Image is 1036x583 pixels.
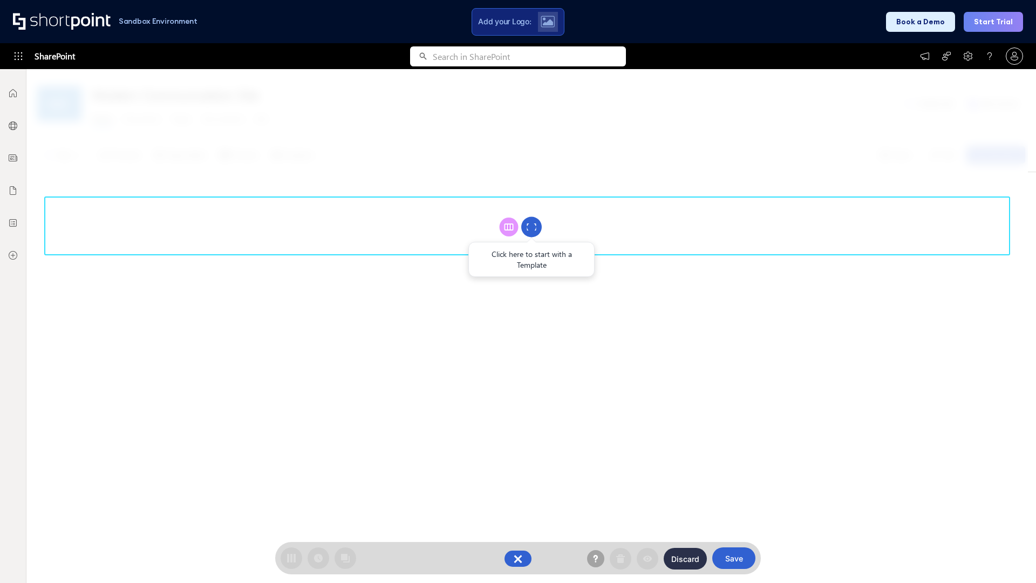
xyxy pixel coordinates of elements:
[964,12,1023,32] button: Start Trial
[541,16,555,28] img: Upload logo
[982,531,1036,583] iframe: Chat Widget
[35,43,75,69] span: SharePoint
[712,547,755,569] button: Save
[119,18,197,24] h1: Sandbox Environment
[433,46,626,66] input: Search in SharePoint
[886,12,955,32] button: Book a Demo
[478,17,531,26] span: Add your Logo:
[664,548,707,570] button: Discard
